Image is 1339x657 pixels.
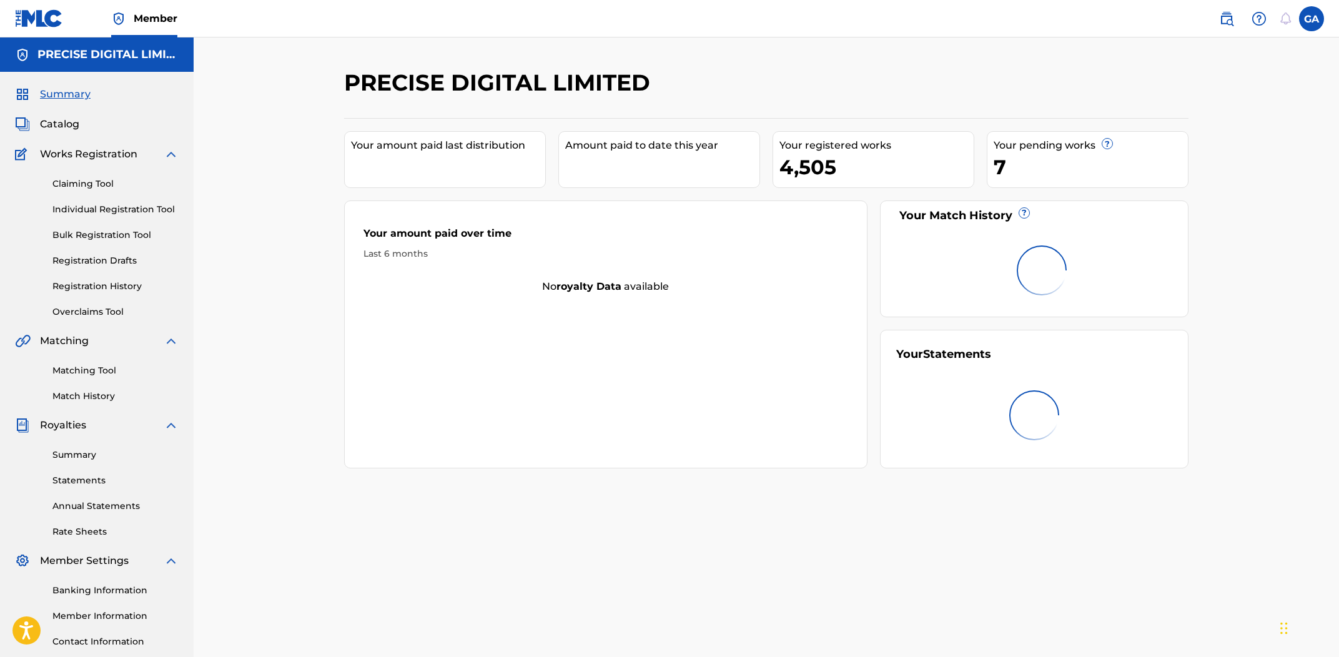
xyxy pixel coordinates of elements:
a: Overclaims Tool [52,305,179,319]
img: search [1219,11,1234,26]
a: SummarySummary [15,87,91,102]
span: Royalties [40,418,86,433]
img: Catalog [15,117,30,132]
a: Matching Tool [52,364,179,377]
span: ? [1102,139,1112,149]
span: Summary [40,87,91,102]
img: Works Registration [15,147,31,162]
div: Your registered works [779,138,974,153]
img: expand [164,418,179,433]
img: Matching [15,333,31,348]
a: Statements [52,474,179,487]
a: Rate Sheets [52,525,179,538]
img: expand [164,553,179,568]
img: Top Rightsholder [111,11,126,26]
a: Individual Registration Tool [52,203,179,216]
span: Works Registration [40,147,137,162]
a: Summary [52,448,179,462]
a: Bulk Registration Tool [52,229,179,242]
h5: PRECISE DIGITAL LIMITED [37,47,179,62]
a: Member Information [52,610,179,623]
div: Your Match History [896,207,1173,224]
img: MLC Logo [15,9,63,27]
img: help [1252,11,1267,26]
img: Accounts [15,47,30,62]
img: Summary [15,87,30,102]
div: 7 [994,153,1188,181]
h2: PRECISE DIGITAL LIMITED [344,69,656,97]
iframe: Chat Widget [1277,597,1339,657]
a: Registration History [52,280,179,293]
span: Member [134,11,177,26]
a: Claiming Tool [52,177,179,190]
img: Royalties [15,418,30,433]
img: Member Settings [15,553,30,568]
div: Amount paid to date this year [565,138,759,153]
div: User Menu [1299,6,1324,31]
div: Drag [1280,610,1288,647]
a: CatalogCatalog [15,117,79,132]
div: Your amount paid over time [363,226,848,247]
span: ? [1019,208,1029,218]
img: preloader [1009,237,1075,304]
div: Your pending works [994,138,1188,153]
span: Matching [40,333,89,348]
strong: royalty data [556,280,621,292]
div: Your Statements [896,346,991,363]
img: preloader [1001,382,1067,449]
div: Help [1247,6,1272,31]
a: Contact Information [52,635,179,648]
a: Registration Drafts [52,254,179,267]
a: Banking Information [52,584,179,597]
img: expand [164,147,179,162]
div: Notifications [1279,12,1292,25]
div: No available [345,279,867,294]
a: Public Search [1214,6,1239,31]
div: 4,505 [779,153,974,181]
span: Member Settings [40,553,129,568]
a: Annual Statements [52,500,179,513]
div: Last 6 months [363,247,848,260]
a: Match History [52,390,179,403]
span: Catalog [40,117,79,132]
img: expand [164,333,179,348]
div: Your amount paid last distribution [351,138,545,153]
